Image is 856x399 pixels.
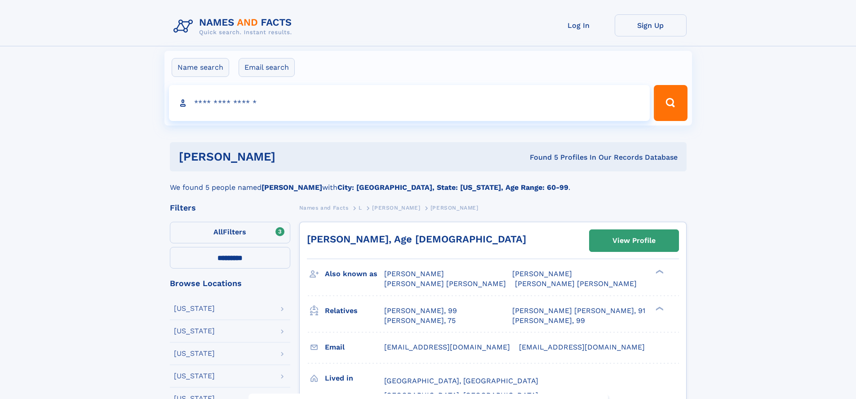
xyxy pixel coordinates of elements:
[612,230,656,251] div: View Profile
[239,58,295,77] label: Email search
[170,222,290,243] label: Filters
[174,372,215,380] div: [US_STATE]
[403,152,678,162] div: Found 5 Profiles In Our Records Database
[325,303,384,318] h3: Relatives
[653,269,664,275] div: ❯
[299,202,349,213] a: Names and Facts
[430,205,479,211] span: [PERSON_NAME]
[213,228,223,236] span: All
[170,171,687,193] div: We found 5 people named with .
[169,85,650,121] input: search input
[384,306,457,316] a: [PERSON_NAME], 99
[170,279,290,287] div: Browse Locations
[174,305,215,312] div: [US_STATE]
[170,14,299,39] img: Logo Names and Facts
[307,233,526,245] a: [PERSON_NAME], Age [DEMOGRAPHIC_DATA]
[654,85,687,121] button: Search Button
[172,58,229,77] label: Name search
[325,340,384,355] h3: Email
[174,327,215,335] div: [US_STATE]
[615,14,687,36] a: Sign Up
[384,279,506,288] span: [PERSON_NAME] [PERSON_NAME]
[337,183,568,192] b: City: [GEOGRAPHIC_DATA], State: [US_STATE], Age Range: 60-99
[512,306,645,316] a: [PERSON_NAME] [PERSON_NAME], 91
[174,350,215,357] div: [US_STATE]
[179,151,403,162] h1: [PERSON_NAME]
[325,266,384,282] h3: Also known as
[519,343,645,351] span: [EMAIL_ADDRESS][DOMAIN_NAME]
[512,269,572,278] span: [PERSON_NAME]
[359,202,362,213] a: L
[384,343,510,351] span: [EMAIL_ADDRESS][DOMAIN_NAME]
[325,371,384,386] h3: Lived in
[372,202,420,213] a: [PERSON_NAME]
[512,316,585,326] a: [PERSON_NAME], 99
[170,204,290,212] div: Filters
[262,183,322,192] b: [PERSON_NAME]
[372,205,420,211] span: [PERSON_NAME]
[653,305,664,311] div: ❯
[359,205,362,211] span: L
[384,316,456,326] a: [PERSON_NAME], 75
[515,279,637,288] span: [PERSON_NAME] [PERSON_NAME]
[543,14,615,36] a: Log In
[590,230,679,251] a: View Profile
[384,269,444,278] span: [PERSON_NAME]
[384,377,538,385] span: [GEOGRAPHIC_DATA], [GEOGRAPHIC_DATA]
